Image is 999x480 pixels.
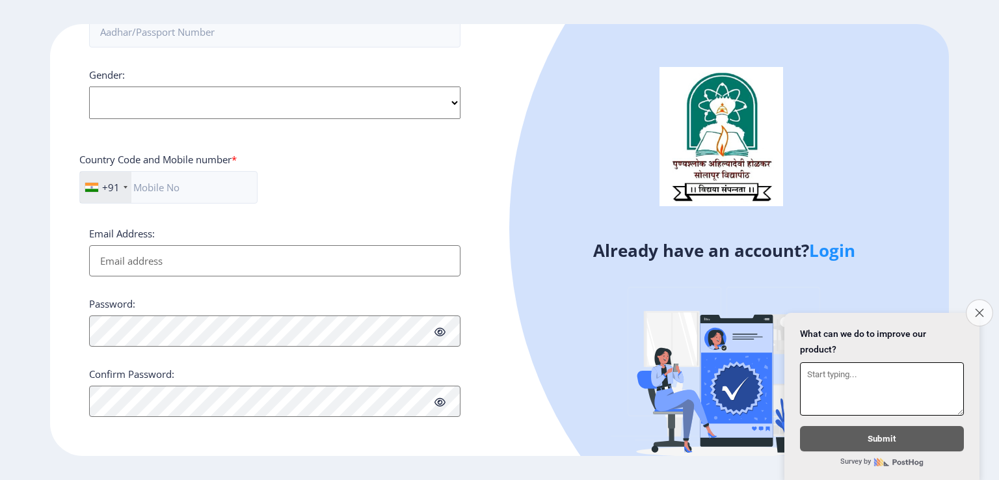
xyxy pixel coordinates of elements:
[80,172,131,203] div: India (भारत): +91
[509,240,939,261] h4: Already have an account?
[659,67,783,206] img: logo
[89,227,155,240] label: Email Address:
[89,367,174,380] label: Confirm Password:
[809,239,855,262] a: Login
[89,68,125,81] label: Gender:
[102,181,120,194] div: +91
[89,16,460,47] input: Aadhar/Passport Number
[89,297,135,310] label: Password:
[79,153,237,166] label: Country Code and Mobile number
[89,245,460,276] input: Email address
[79,171,258,204] input: Mobile No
